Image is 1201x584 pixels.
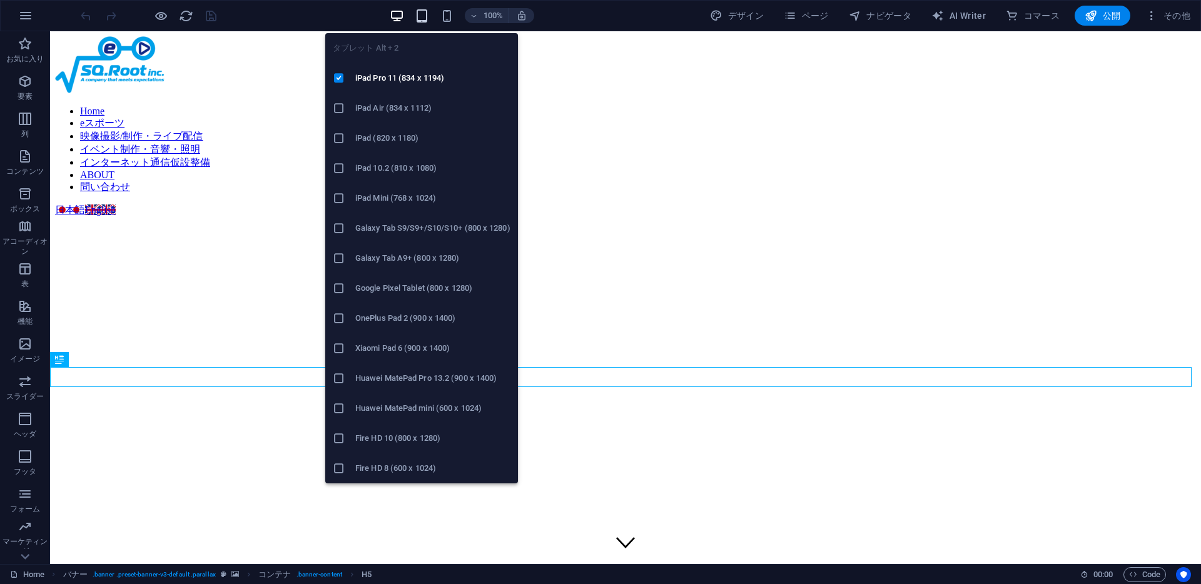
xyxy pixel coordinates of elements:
[258,567,291,582] span: クリックして選択し、ダブルクリックして編集します
[849,9,911,22] span: ナビゲータ
[178,8,193,23] button: reload
[355,191,510,206] h6: iPad Mini (768 x 1024)
[1085,9,1120,22] span: 公開
[14,429,36,439] p: ヘッダ
[10,354,40,364] p: イメージ
[10,567,44,582] a: クリックして選択をキャンセルし、ダブルクリックしてページを開きます
[705,6,769,26] button: デザイン
[1176,567,1191,582] button: Usercentrics
[153,8,168,23] button: プレビューモードを終了して編集を続けるには、ここをクリックしてください
[1075,6,1130,26] button: 公開
[465,8,509,23] button: 100%
[779,6,834,26] button: ページ
[355,431,510,446] h6: Fire HD 10 (800 x 1280)
[784,9,829,22] span: ページ
[1080,567,1113,582] h6: セッション時間
[355,371,510,386] h6: Huawei MatePad Pro 13.2 (900 x 1400)
[1102,570,1104,579] span: :
[926,6,991,26] button: AI Writer
[1001,6,1065,26] button: コマース
[1093,567,1113,582] span: 00 00
[179,9,193,23] i: ページのリロード
[355,251,510,266] h6: Galaxy Tab A9+ (800 x 1280)
[362,567,372,582] span: クリックして選択し、ダブルクリックして編集します
[1129,567,1160,582] span: Code
[1006,9,1060,22] span: コマース
[21,129,29,139] p: 列
[231,571,239,578] i: この要素には背景が含まれています
[6,166,44,176] p: コンテンツ
[355,161,510,176] h6: iPad 10.2 (810 x 1080)
[355,131,510,146] h6: iPad (820 x 1180)
[21,279,29,289] p: 表
[10,504,40,514] p: フォーム
[355,101,510,116] h6: iPad Air (834 x 1112)
[1140,6,1195,26] button: その他
[355,401,510,416] h6: Huawei MatePad mini (600 x 1024)
[484,8,504,23] h6: 100%
[355,281,510,296] h6: Google Pixel Tablet (800 x 1280)
[6,54,44,64] p: お気に入り
[710,9,764,22] span: デザイン
[296,567,342,582] span: . banner-content
[221,571,226,578] i: この要素はカスタマイズ可能なプリセットです
[1123,567,1166,582] button: Code
[355,341,510,356] h6: Xiaomi Pad 6 (900 x 1400)
[14,466,36,476] p: フッタ
[844,6,916,26] button: ナビゲータ
[355,311,510,326] h6: OnePlus Pad 2 (900 x 1400)
[1145,9,1190,22] span: その他
[10,204,40,214] p: ボックス
[355,461,510,476] h6: Fire HD 8 (600 x 1024)
[705,6,769,26] div: デザイン (Ctrl+Alt+Y)
[18,91,33,101] p: 要素
[6,391,44,401] p: スライダー
[63,567,372,582] nav: breadcrumb
[355,71,510,86] h6: iPad Pro 11 (834 x 1194)
[18,316,33,326] p: 機能
[355,221,510,236] h6: Galaxy Tab S9/S9+/S10/S10+ (800 x 1280)
[516,10,527,21] i: サイズ変更時に、選択した端末にあわせてズームレベルを自動調整します。
[93,567,216,582] span: . banner .preset-banner-v3-default .parallax
[63,567,88,582] span: クリックして選択し、ダブルクリックして編集します
[931,9,986,22] span: AI Writer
